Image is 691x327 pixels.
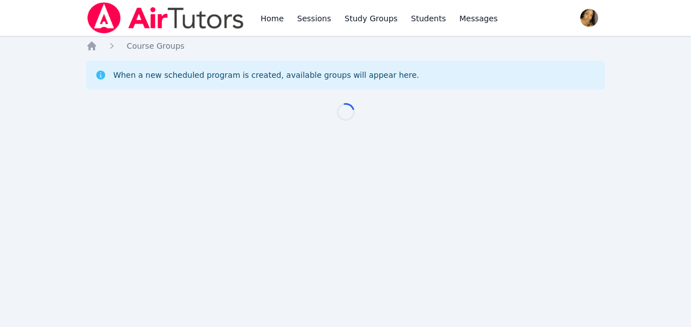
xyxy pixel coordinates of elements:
nav: Breadcrumb [86,40,604,52]
a: Course Groups [126,40,184,52]
div: When a new scheduled program is created, available groups will appear here. [113,69,419,81]
span: Messages [459,13,498,24]
span: Course Groups [126,41,184,50]
img: Air Tutors [86,2,245,34]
